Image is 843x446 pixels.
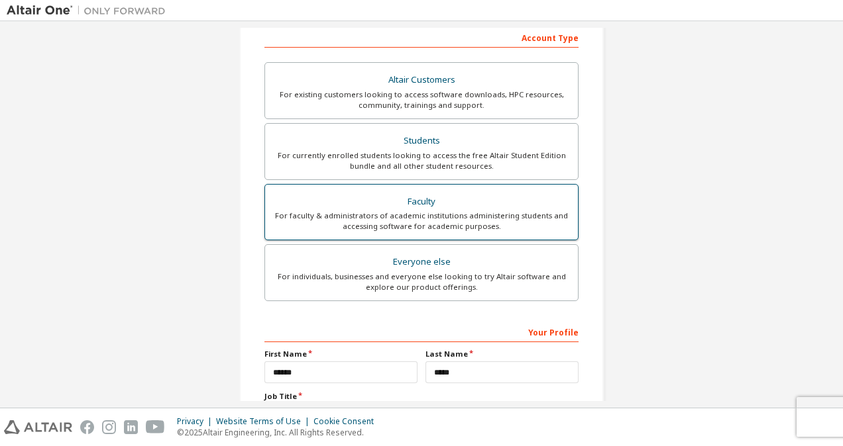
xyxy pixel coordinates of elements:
[425,349,579,359] label: Last Name
[102,420,116,434] img: instagram.svg
[264,321,579,342] div: Your Profile
[273,210,570,232] div: For faculty & administrators of academic institutions administering students and accessing softwa...
[146,420,165,434] img: youtube.svg
[177,416,216,427] div: Privacy
[177,427,382,438] p: © 2025 Altair Engineering, Inc. All Rights Reserved.
[264,391,579,402] label: Job Title
[273,150,570,171] div: For currently enrolled students looking to access the free Altair Student Edition bundle and all ...
[264,26,579,48] div: Account Type
[273,89,570,111] div: For existing customers looking to access software downloads, HPC resources, community, trainings ...
[4,420,72,434] img: altair_logo.svg
[273,132,570,150] div: Students
[273,193,570,211] div: Faculty
[273,271,570,292] div: For individuals, businesses and everyone else looking to try Altair software and explore our prod...
[273,71,570,89] div: Altair Customers
[80,420,94,434] img: facebook.svg
[124,420,138,434] img: linkedin.svg
[273,253,570,271] div: Everyone else
[216,416,313,427] div: Website Terms of Use
[264,349,418,359] label: First Name
[7,4,172,17] img: Altair One
[313,416,382,427] div: Cookie Consent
